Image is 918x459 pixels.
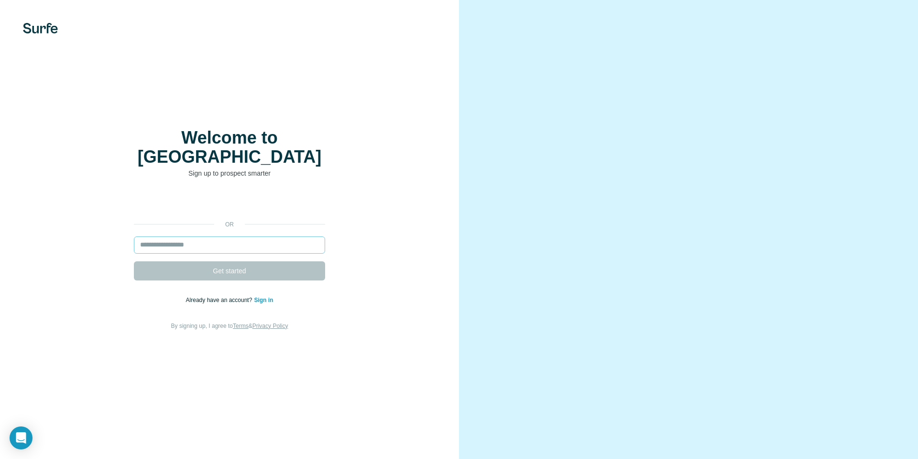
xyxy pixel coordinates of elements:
[134,168,325,178] p: Sign up to prospect smarter
[186,297,254,303] span: Already have an account?
[129,192,330,213] iframe: Sign in with Google Button
[10,426,33,449] div: Open Intercom Messenger
[23,23,58,34] img: Surfe's logo
[171,323,288,329] span: By signing up, I agree to &
[233,323,249,329] a: Terms
[252,323,288,329] a: Privacy Policy
[214,220,245,229] p: or
[134,128,325,167] h1: Welcome to [GEOGRAPHIC_DATA]
[254,297,273,303] a: Sign in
